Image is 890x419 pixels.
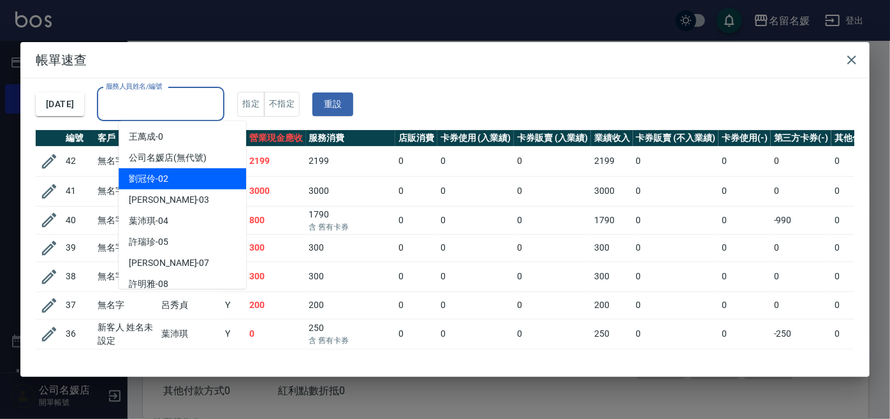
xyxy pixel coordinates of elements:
td: 0 [633,261,719,291]
th: 店販消費 [395,130,437,147]
td: -250 [771,319,832,349]
td: 200 [246,291,306,319]
td: 2000 [306,349,395,376]
span: 許瑞珍 -05 [129,235,168,249]
td: 0 [395,349,437,376]
td: 0 [514,146,591,176]
button: 不指定 [264,92,300,117]
td: 300 [246,261,306,291]
td: 無名字 [94,176,158,206]
td: 0 [395,261,437,291]
td: 無名字 [94,206,158,234]
td: 200 [591,291,633,319]
span: [PERSON_NAME] -07 [129,256,209,270]
td: 0 [437,176,514,206]
td: 800 [246,206,306,234]
td: 2000 [591,349,633,376]
td: Y [222,291,246,319]
td: 1790 [591,206,633,234]
td: Y [222,319,246,349]
td: 0 [771,176,832,206]
span: 劉冠伶 -02 [129,172,168,186]
th: 卡券使用(-) [719,130,771,147]
td: 0 [395,319,437,349]
td: 0 [719,176,771,206]
td: 0 [771,146,832,176]
th: 卡券販賣 (不入業績) [633,130,719,147]
span: 許明雅 -08 [129,277,168,291]
td: 3000 [246,176,306,206]
th: 服務消費 [306,130,395,147]
td: -990 [771,206,832,234]
td: 250 [591,319,633,349]
td: 0 [395,146,437,176]
td: 300 [591,234,633,261]
td: 0 [395,291,437,319]
td: 0 [719,319,771,349]
td: 0 [246,319,306,349]
td: 0 [719,146,771,176]
td: 0 [771,349,832,376]
label: 服務人員姓名/編號 [106,82,162,91]
td: 無名字 [94,291,158,319]
td: 38 [62,261,94,291]
td: 300 [306,234,395,261]
th: 第三方卡券(-) [771,130,832,147]
td: 300 [306,261,395,291]
td: 2199 [591,146,633,176]
td: 0 [719,349,771,376]
th: 營業現金應收 [246,130,306,147]
td: 1790 [306,206,395,234]
span: 葉沛琪 -04 [129,214,168,228]
td: 0 [395,234,437,261]
td: 0 [437,146,514,176]
td: 200 [306,291,395,319]
td: 36 [62,319,94,349]
td: 0 [437,234,514,261]
td: 0 [719,206,771,234]
span: 公司名媛店 (無代號) [129,151,207,165]
td: 2199 [306,146,395,176]
td: 葉沛琪 [158,319,222,349]
td: 0 [633,349,719,376]
td: 0 [437,319,514,349]
td: 3000 [306,176,395,206]
td: 0 [514,206,591,234]
td: 0 [514,319,591,349]
p: 含 舊有卡券 [309,221,392,233]
td: 41 [62,176,94,206]
td: 0 [633,206,719,234]
td: 0 [395,176,437,206]
td: 0 [633,291,719,319]
td: 0 [514,176,591,206]
td: 37 [62,291,94,319]
td: 0 [719,234,771,261]
td: 新客人 姓名未設定 [94,319,158,349]
button: 重設 [312,92,353,116]
td: 2000 [246,349,306,376]
td: 0 [514,349,591,376]
td: 300 [246,234,306,261]
p: 含 舊有卡券 [309,335,392,346]
td: 40 [62,206,94,234]
td: 3000 [591,176,633,206]
td: 42 [62,146,94,176]
td: 0 [633,319,719,349]
th: 卡券使用 (入業績) [437,130,514,147]
td: 300 [591,261,633,291]
td: 0 [437,261,514,291]
td: 0 [514,261,591,291]
td: 0 [771,291,832,319]
td: 2199 [246,146,306,176]
td: 0 [719,291,771,319]
td: 35 [62,349,94,376]
td: 無名字 [94,146,158,176]
td: 無名字 [94,349,158,376]
th: 客戶 [94,130,158,147]
td: 39 [62,234,94,261]
td: 無名字 [94,261,158,291]
button: [DATE] [36,92,84,116]
td: 250 [306,319,395,349]
td: 許明雅 [158,349,222,376]
td: 0 [514,291,591,319]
